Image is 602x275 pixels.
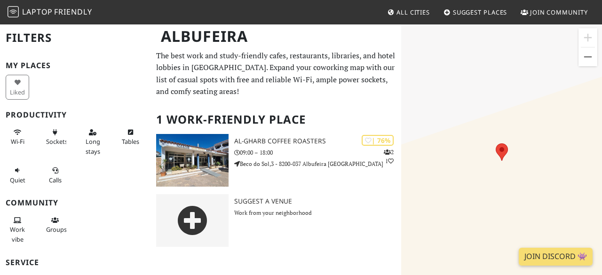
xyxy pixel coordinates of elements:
[396,8,430,16] span: All Cities
[10,225,25,243] span: People working
[578,47,597,66] button: Zoom out
[578,28,597,47] button: Zoom in
[517,4,592,21] a: Join Community
[156,134,229,187] img: Al-Gharb Coffee Roasters
[43,125,67,149] button: Sockets
[54,7,92,17] span: Friendly
[11,137,24,146] span: Stable Wi-Fi
[22,7,53,17] span: Laptop
[43,212,67,237] button: Groups
[156,105,396,134] h2: 1 Work-Friendly Place
[383,4,434,21] a: All Cities
[234,197,402,205] h3: Suggest a Venue
[46,137,68,146] span: Power sockets
[46,225,67,234] span: Group tables
[234,208,402,217] p: Work from your neighborhood
[86,137,100,155] span: Long stays
[156,50,396,98] p: The best work and study-friendly cafes, restaurants, libraries, and hotel lobbies in [GEOGRAPHIC_...
[6,212,29,247] button: Work vibe
[8,6,19,17] img: LaptopFriendly
[49,176,62,184] span: Video/audio calls
[8,4,92,21] a: LaptopFriendly LaptopFriendly
[234,159,402,168] p: Beco do Sol,3 - 8200-037 Albufeira [GEOGRAPHIC_DATA]
[43,163,67,188] button: Calls
[6,61,145,70] h3: My Places
[81,125,104,159] button: Long stays
[362,135,394,146] div: | 76%
[234,148,402,157] p: 09:00 – 18:00
[150,134,401,187] a: Al-Gharb Coffee Roasters | 76% 21 Al-Gharb Coffee Roasters 09:00 – 18:00 Beco do Sol,3 - 8200-037...
[150,194,401,247] a: Suggest a Venue Work from your neighborhood
[10,176,25,184] span: Quiet
[6,163,29,188] button: Quiet
[6,24,145,52] h2: Filters
[119,125,142,149] button: Tables
[453,8,507,16] span: Suggest Places
[153,24,399,49] h1: Albufeira
[6,110,145,119] h3: Productivity
[6,258,145,267] h3: Service
[122,137,139,146] span: Work-friendly tables
[6,125,29,149] button: Wi-Fi
[440,4,511,21] a: Suggest Places
[156,194,229,247] img: gray-place-d2bdb4477600e061c01bd816cc0f2ef0cfcb1ca9e3ad78868dd16fb2af073a21.png
[530,8,588,16] span: Join Community
[234,137,402,145] h3: Al-Gharb Coffee Roasters
[6,198,145,207] h3: Community
[384,148,394,165] p: 2 1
